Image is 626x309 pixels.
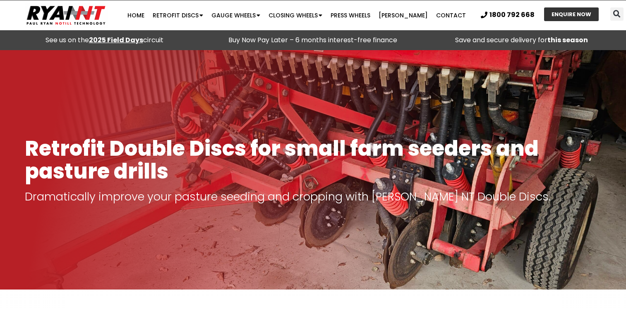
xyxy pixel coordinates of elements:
a: [PERSON_NAME] [374,7,432,24]
a: Gauge Wheels [207,7,264,24]
a: ENQUIRE NOW [544,7,599,21]
p: Dramatically improve your pasture seeding and cropping with [PERSON_NAME] NT Double Discs. [25,191,601,203]
p: Buy Now Pay Later – 6 months interest-free finance [213,34,413,46]
div: Search [610,7,624,21]
h1: Retrofit Double Discs for small farm seeders and pasture drills [25,137,601,183]
span: ENQUIRE NOW [552,12,591,17]
div: See us on the circuit [4,34,204,46]
span: 1800 792 668 [489,12,535,18]
a: Contact [432,7,470,24]
a: Closing Wheels [264,7,326,24]
a: Retrofit Discs [149,7,207,24]
a: 2025 Field Days [89,35,143,45]
p: Save and secure delivery for [422,34,622,46]
nav: Menu [121,7,472,24]
a: Press Wheels [326,7,374,24]
a: 1800 792 668 [481,12,535,18]
strong: this season [547,35,588,45]
a: Home [123,7,149,24]
img: Ryan NT logo [25,2,108,28]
